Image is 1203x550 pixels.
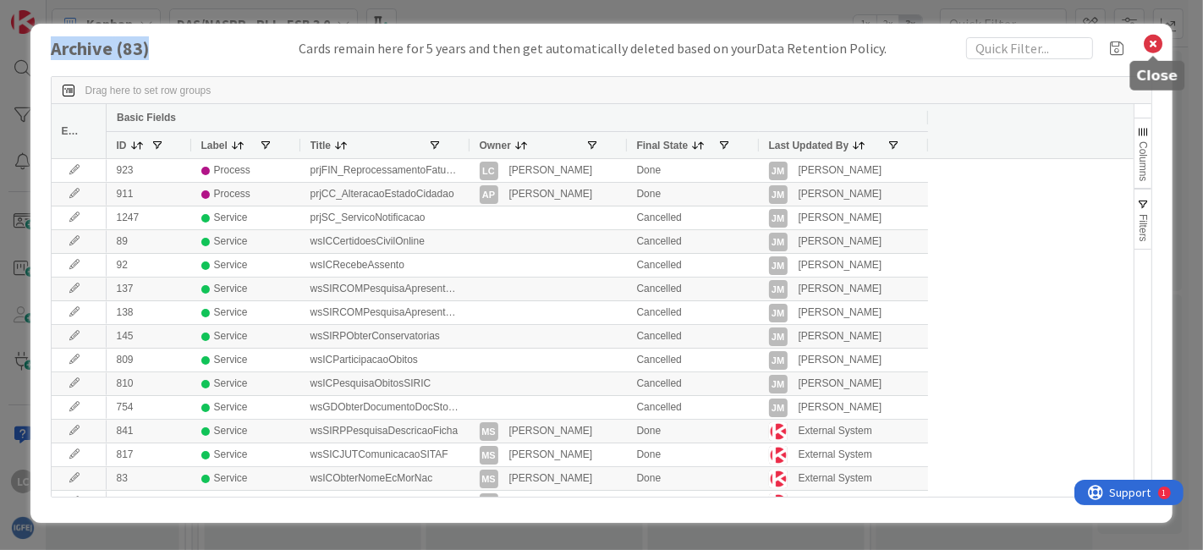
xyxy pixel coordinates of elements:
[201,140,228,151] span: Label
[799,302,882,323] div: [PERSON_NAME]
[214,373,248,394] div: Service
[300,491,470,514] div: wsICObterMotivoRenovacao
[627,159,759,182] div: Done
[627,254,759,277] div: Cancelled
[300,230,470,253] div: wsICCertidoesCivilOnline
[480,446,498,465] div: MS
[310,140,331,151] span: Title
[214,231,248,252] div: Service
[769,446,788,465] img: ES
[1137,68,1178,84] h5: Close
[769,351,788,370] div: JM
[799,160,882,181] div: [PERSON_NAME]
[480,140,511,151] span: Owner
[627,301,759,324] div: Cancelled
[769,233,788,251] div: JM
[509,468,593,489] div: [PERSON_NAME]
[769,399,788,417] div: JM
[300,183,470,206] div: prjCC_AlteracaoEstadoCidadao
[627,325,759,348] div: Cancelled
[107,349,191,371] div: 809
[107,159,191,182] div: 923
[214,184,250,205] div: Process
[627,278,759,300] div: Cancelled
[627,372,759,395] div: Cancelled
[480,422,498,441] div: MS
[107,325,191,348] div: 145
[799,207,882,228] div: [PERSON_NAME]
[1137,141,1149,181] span: Columns
[799,184,882,205] div: [PERSON_NAME]
[214,349,248,371] div: Service
[509,492,593,513] div: [PERSON_NAME]
[117,112,176,124] span: Basic Fields
[509,160,593,181] div: [PERSON_NAME]
[480,162,498,180] div: LC
[107,372,191,395] div: 810
[769,327,788,346] div: JM
[799,278,882,300] div: [PERSON_NAME]
[769,493,788,512] img: ES
[107,443,191,466] div: 817
[627,206,759,229] div: Cancelled
[214,160,250,181] div: Process
[214,421,248,442] div: Service
[299,38,887,58] div: Cards remain here for 5 years and then get automatically deleted based on your .
[769,209,788,228] div: JM
[627,467,759,490] div: Done
[1137,214,1149,242] span: Filters
[627,420,759,443] div: Done
[799,492,872,513] div: External System
[88,7,92,20] div: 1
[107,420,191,443] div: 841
[799,255,882,276] div: [PERSON_NAME]
[769,280,788,299] div: JM
[509,184,593,205] div: [PERSON_NAME]
[107,467,191,490] div: 83
[107,254,191,277] div: 92
[214,207,248,228] div: Service
[769,256,788,275] div: JM
[300,467,470,490] div: wsICObterNomeEcMorNac
[799,397,882,418] div: [PERSON_NAME]
[769,470,788,488] img: ES
[107,230,191,253] div: 89
[62,125,80,137] span: Edit
[627,443,759,466] div: Done
[214,302,248,323] div: Service
[799,349,882,371] div: [PERSON_NAME]
[799,326,882,347] div: [PERSON_NAME]
[85,85,211,96] div: Row Groups
[627,396,759,419] div: Cancelled
[769,162,788,180] div: JM
[214,326,248,347] div: Service
[117,140,127,151] span: ID
[769,422,788,441] img: ES
[627,183,759,206] div: Done
[85,85,211,96] span: Drag here to set row groups
[769,185,788,204] div: JM
[480,493,498,512] div: MS
[769,304,788,322] div: JM
[107,491,191,514] div: 812
[627,491,759,514] div: Done
[966,37,1093,59] input: Quick Filter...
[36,3,77,23] span: Support
[300,420,470,443] div: wsSIRPPesquisaDescricaoFicha
[300,301,470,324] div: wsSIRCOMPesquisaApresentanteNome
[480,470,498,488] div: MS
[300,159,470,182] div: prjFIN_ReprocessamentoFaturaEletronica
[214,468,248,489] div: Service
[107,278,191,300] div: 137
[300,325,470,348] div: wsSIRPObterConservatorias
[300,278,470,300] div: wsSIRCOMPesquisaApresentanteDocumentoIdentificacao
[769,375,788,393] div: JM
[214,492,248,513] div: Service
[214,397,248,418] div: Service
[799,468,872,489] div: External System
[799,444,872,465] div: External System
[627,230,759,253] div: Cancelled
[509,421,593,442] div: [PERSON_NAME]
[214,255,248,276] div: Service
[627,349,759,371] div: Cancelled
